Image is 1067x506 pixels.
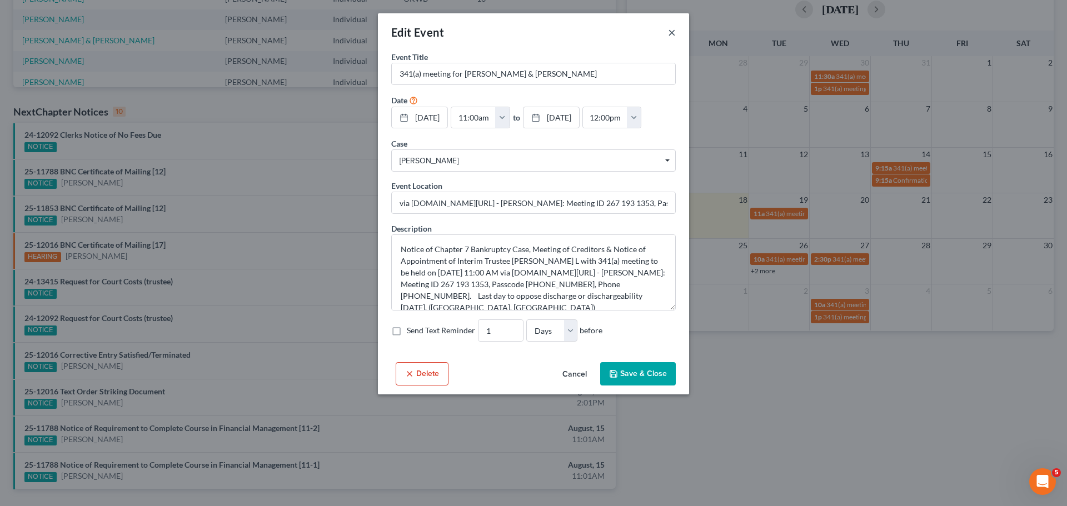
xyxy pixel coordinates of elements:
input: -- : -- [583,107,627,128]
iframe: Intercom live chat [1029,468,1056,495]
label: Date [391,94,407,106]
input: -- : -- [451,107,496,128]
input: Enter event name... [392,63,675,84]
a: [DATE] [392,107,447,128]
span: Select box activate [391,149,676,172]
button: Delete [396,362,448,385]
span: 5 [1052,468,1061,477]
span: [PERSON_NAME] [400,155,667,167]
input: Enter location... [392,192,675,213]
a: [DATE] [523,107,579,128]
span: Edit Event [391,26,444,39]
input: -- [478,320,523,341]
label: to [513,112,520,123]
label: Description [391,223,432,234]
button: × [668,26,676,39]
button: Save & Close [600,362,676,385]
label: Event Location [391,180,442,192]
label: Send Text Reminder [407,325,475,336]
span: Event Title [391,52,428,62]
span: before [580,325,602,336]
label: Case [391,138,407,149]
button: Cancel [554,363,596,385]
